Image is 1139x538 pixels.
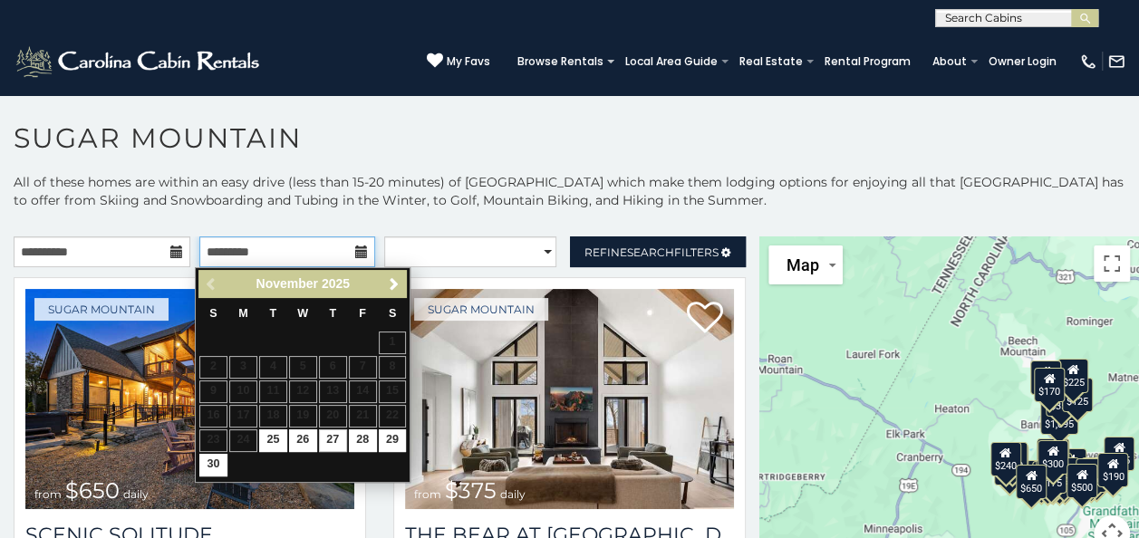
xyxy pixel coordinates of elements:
[349,429,377,452] a: 28
[14,43,265,80] img: White-1-2.png
[1097,453,1128,487] div: $190
[256,276,318,291] span: November
[1107,53,1125,71] img: mail-regular-white.png
[500,487,526,501] span: daily
[1030,360,1061,395] div: $240
[405,289,734,509] img: The Bear At Sugar Mountain
[816,49,920,74] a: Rental Program
[996,442,1027,476] div: $210
[997,444,1028,478] div: $225
[1061,378,1092,412] div: $125
[1066,464,1096,498] div: $500
[1036,438,1067,473] div: $190
[65,477,120,504] span: $650
[730,49,812,74] a: Real Estate
[1055,448,1086,483] div: $200
[25,289,354,509] a: Scenic Solitude from $650 daily
[359,307,366,320] span: Friday
[1103,437,1134,471] div: $155
[209,307,217,320] span: Sunday
[1079,53,1097,71] img: phone-regular-white.png
[1035,459,1066,494] div: $175
[405,289,734,509] a: The Bear At Sugar Mountain from $375 daily
[980,49,1066,74] a: Owner Login
[616,49,727,74] a: Local Area Guide
[447,53,490,70] span: My Favs
[584,245,719,259] span: Refine Filters
[123,487,149,501] span: daily
[319,429,347,452] a: 27
[238,307,248,320] span: Monday
[379,429,407,452] a: 29
[329,307,336,320] span: Thursday
[1094,245,1130,282] button: Toggle fullscreen view
[427,53,490,71] a: My Favs
[199,454,227,476] a: 30
[382,273,405,295] a: Next
[570,236,747,267] a: RefineSearchFilters
[787,255,819,274] span: Map
[1075,458,1105,493] div: $195
[1033,368,1064,402] div: $170
[414,487,441,501] span: from
[989,442,1020,476] div: $240
[387,277,401,292] span: Next
[259,429,287,452] a: 25
[627,245,674,259] span: Search
[1057,359,1088,393] div: $225
[1038,438,1068,473] div: $265
[269,307,276,320] span: Tuesday
[34,487,62,501] span: from
[1037,440,1067,475] div: $300
[414,298,548,321] a: Sugar Mountain
[322,276,350,291] span: 2025
[1016,465,1047,499] div: $650
[389,307,396,320] span: Saturday
[445,477,497,504] span: $375
[297,307,308,320] span: Wednesday
[923,49,976,74] a: About
[34,298,169,321] a: Sugar Mountain
[508,49,613,74] a: Browse Rentals
[1039,400,1077,435] div: $1,095
[768,245,843,284] button: Change map style
[289,429,317,452] a: 26
[687,300,723,338] a: Add to favorites
[25,289,354,509] img: Scenic Solitude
